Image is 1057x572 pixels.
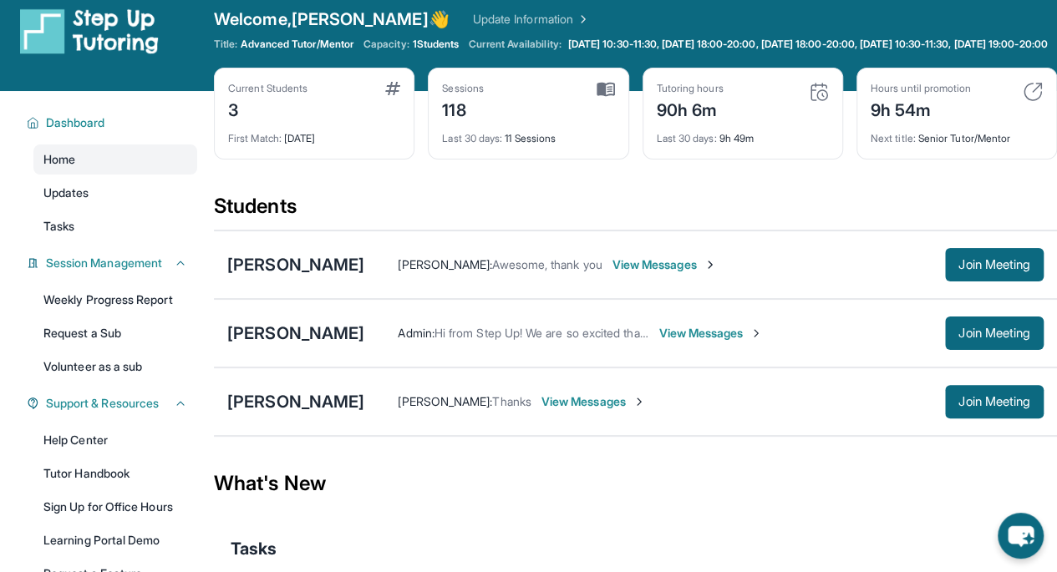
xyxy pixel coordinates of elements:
div: 9h 49m [657,122,829,145]
img: card [809,82,829,102]
span: [PERSON_NAME] : [398,257,492,271]
span: Title: [214,38,237,51]
a: Updates [33,178,197,208]
button: Support & Resources [39,395,187,412]
a: Home [33,144,197,175]
span: Tasks [231,537,277,560]
span: Welcome, [PERSON_NAME] 👋 [214,8,450,31]
button: Join Meeting [945,248,1044,281]
div: Hours until promotion [871,82,971,95]
span: Join Meeting [958,328,1030,338]
span: Session Management [46,255,162,271]
div: What's New [214,447,1057,520]
div: [PERSON_NAME] [227,253,364,276]
img: card [1023,82,1043,102]
div: Students [214,193,1057,230]
a: Request a Sub [33,318,197,348]
span: Home [43,151,75,168]
span: [DATE] 10:30-11:30, [DATE] 18:00-20:00, [DATE] 18:00-20:00, [DATE] 10:30-11:30, [DATE] 19:00-20:00 [568,38,1048,51]
a: Update Information [473,11,590,28]
span: Updates [43,185,89,201]
div: 90h 6m [657,95,724,122]
div: [PERSON_NAME] [227,390,364,413]
span: [PERSON_NAME] : [398,394,492,408]
img: Chevron-Right [633,395,646,408]
div: Tutoring hours [657,82,724,95]
div: 3 [228,95,307,122]
div: Current Students [228,82,307,95]
span: Dashboard [46,114,105,131]
div: [DATE] [228,122,400,145]
div: 118 [442,95,484,122]
button: Session Management [39,255,187,271]
span: Join Meeting [958,397,1030,407]
div: [PERSON_NAME] [227,321,364,345]
span: Next title : [871,132,916,144]
img: Chevron-Right [750,326,763,340]
img: card [597,82,615,97]
span: First Match : [228,132,282,144]
img: Chevron Right [573,11,590,28]
span: Awesome, thank you [492,257,602,271]
span: Thanks [492,394,531,408]
div: Sessions [442,82,484,95]
button: Dashboard [39,114,187,131]
span: Tasks [43,218,74,235]
a: Learning Portal Demo [33,525,197,555]
a: Help Center [33,425,197,455]
span: Current Availability: [469,38,561,51]
button: Join Meeting [945,385,1044,418]
img: Chevron-Right [704,258,717,271]
span: 1 Students [413,38,460,51]
a: Tasks [33,211,197,241]
span: Last 30 days : [657,132,717,144]
img: card [385,82,400,95]
a: Sign Up for Office Hours [33,492,197,522]
span: View Messages [658,325,763,342]
button: Join Meeting [945,316,1044,350]
span: Join Meeting [958,260,1030,270]
div: 11 Sessions [442,122,614,145]
span: Capacity: [363,38,409,51]
div: 9h 54m [871,95,971,122]
span: Admin : [398,326,434,340]
a: [DATE] 10:30-11:30, [DATE] 18:00-20:00, [DATE] 18:00-20:00, [DATE] 10:30-11:30, [DATE] 19:00-20:00 [565,38,1051,51]
div: Senior Tutor/Mentor [871,122,1043,145]
span: Advanced Tutor/Mentor [241,38,353,51]
span: View Messages [612,256,717,273]
span: View Messages [541,393,646,410]
a: Weekly Progress Report [33,285,197,315]
span: Support & Resources [46,395,159,412]
a: Tutor Handbook [33,458,197,488]
span: Last 30 days : [442,132,502,144]
a: Volunteer as a sub [33,352,197,382]
img: logo [20,8,159,54]
button: chat-button [998,513,1044,559]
